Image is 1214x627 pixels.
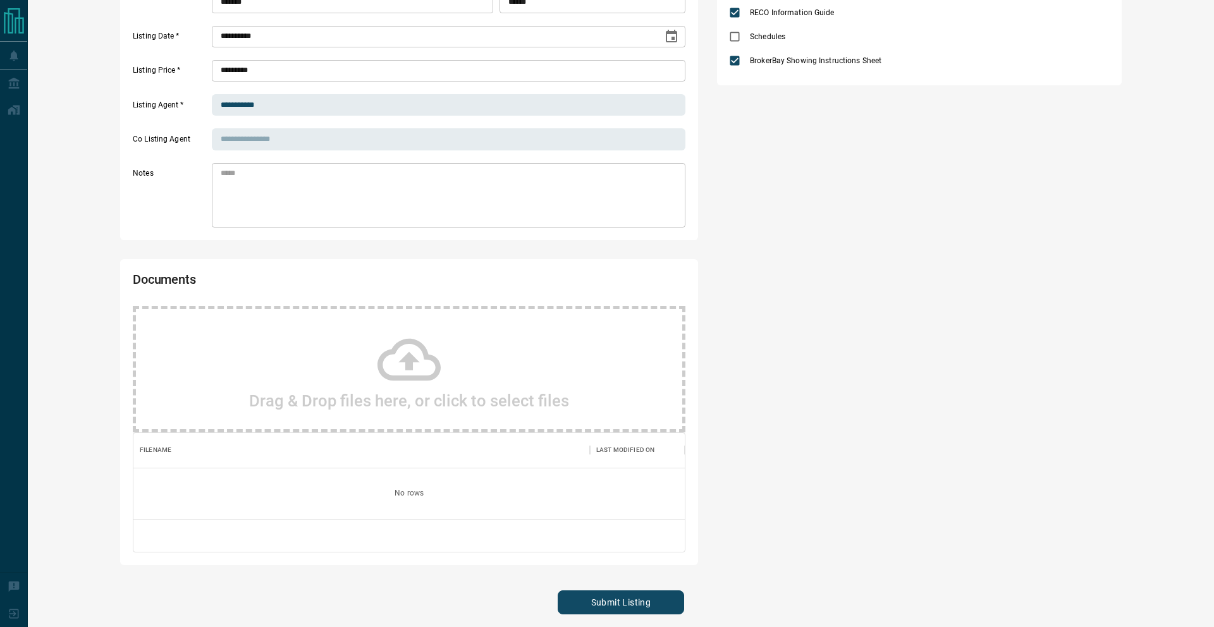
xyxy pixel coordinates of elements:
label: Notes [133,168,209,228]
span: BrokerBay Showing Instructions Sheet [747,55,885,66]
label: Listing Agent [133,100,209,116]
button: Submit Listing [558,590,684,614]
div: Last Modified On [596,432,654,468]
div: Drag & Drop files here, or click to select files [133,306,685,432]
label: Listing Price [133,65,209,82]
span: RECO Information Guide [747,7,837,18]
label: Listing Date [133,31,209,47]
h2: Drag & Drop files here, or click to select files [249,391,569,410]
label: Co Listing Agent [133,134,209,150]
span: Schedules [747,31,788,42]
div: Last Modified On [590,432,685,468]
div: Filename [140,432,171,468]
div: Filename [133,432,590,468]
h2: Documents [133,272,464,293]
button: Choose date, selected date is Oct 15, 2025 [659,24,684,49]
